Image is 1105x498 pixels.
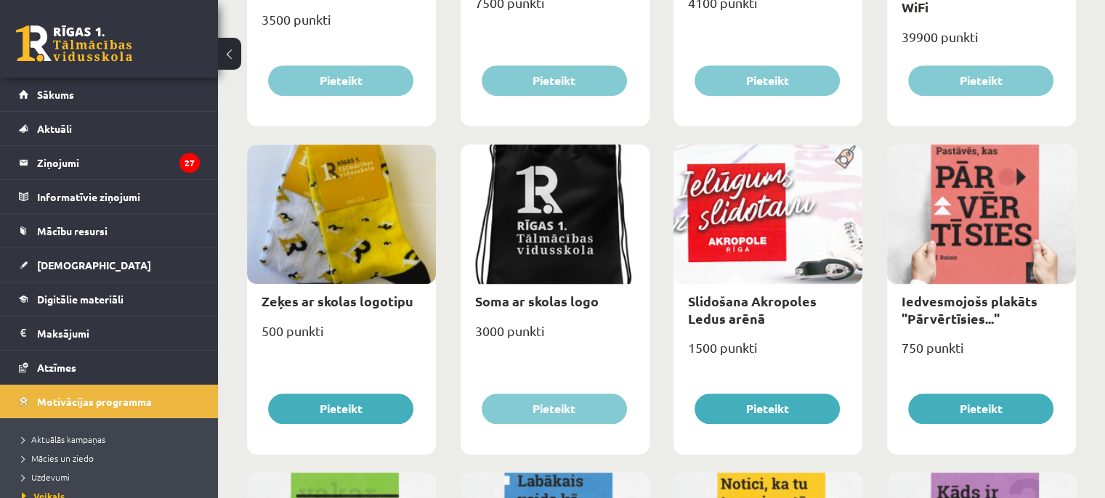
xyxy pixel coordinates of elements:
button: Pieteikt [482,65,627,96]
i: 27 [179,153,200,173]
button: Pieteikt [268,65,413,96]
a: Mācību resursi [19,214,200,248]
a: Aktuāli [19,112,200,145]
a: Rīgas 1. Tālmācības vidusskola [16,25,132,62]
div: 39900 punkti [887,25,1076,61]
a: Motivācijas programma [19,385,200,418]
a: Mācies un ziedo [22,452,203,465]
a: Atzīmes [19,351,200,384]
legend: Ziņojumi [37,146,200,179]
div: 1500 punkti [673,335,862,372]
button: Pieteikt [695,393,840,424]
span: Mācību resursi [37,224,108,237]
a: Uzdevumi [22,470,203,483]
a: Digitālie materiāli [19,282,200,316]
button: Pieteikt [482,393,627,424]
span: Aktuālās kampaņas [22,433,105,445]
span: Aktuāli [37,122,72,135]
div: 3000 punkti [461,319,649,355]
a: Slidošana Akropoles Ledus arēnā [688,293,817,326]
legend: Maksājumi [37,317,200,350]
legend: Informatīvie ziņojumi [37,180,200,213]
a: Sākums [19,78,200,111]
span: Motivācijas programma [37,395,152,408]
button: Pieteikt [908,393,1053,424]
button: Pieteikt [908,65,1053,96]
img: Populāra prece [830,144,862,169]
div: 750 punkti [887,335,1076,372]
span: Digitālie materiāli [37,293,124,306]
span: Uzdevumi [22,471,70,483]
a: Ziņojumi27 [19,146,200,179]
div: 500 punkti [247,319,436,355]
span: Mācies un ziedo [22,452,94,464]
a: Aktuālās kampaņas [22,433,203,446]
span: Sākums [37,88,74,101]
a: Informatīvie ziņojumi [19,180,200,213]
div: 3500 punkti [247,7,436,44]
a: Zeķes ar skolas logotipu [262,293,413,309]
button: Pieteikt [695,65,840,96]
a: Iedvesmojošs plakāts "Pārvērtīsies..." [902,293,1037,326]
span: Atzīmes [37,361,76,374]
a: Maksājumi [19,317,200,350]
span: [DEMOGRAPHIC_DATA] [37,258,151,272]
button: Pieteikt [268,393,413,424]
a: Soma ar skolas logo [475,293,599,309]
a: [DEMOGRAPHIC_DATA] [19,248,200,282]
